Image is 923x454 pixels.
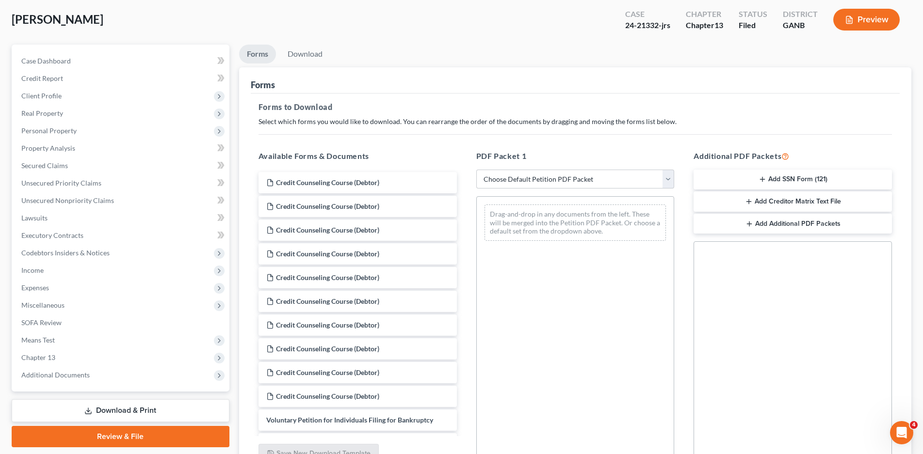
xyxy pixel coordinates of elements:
div: District [783,9,818,20]
div: Chapter [686,9,723,20]
span: [PERSON_NAME] [12,12,103,26]
span: Personal Property [21,126,77,135]
span: Credit Counseling Course (Debtor) [276,297,379,305]
span: Expenses [21,283,49,292]
h5: PDF Packet 1 [476,150,675,162]
div: Filed [739,20,767,31]
span: Unsecured Nonpriority Claims [21,196,114,204]
span: Additional Documents [21,371,90,379]
a: Download [280,45,330,63]
span: Real Property [21,109,63,117]
div: Status [739,9,767,20]
span: Codebtors Insiders & Notices [21,249,110,257]
span: Chapter 13 [21,353,55,361]
span: Means Test [21,336,55,344]
button: Preview [833,9,900,31]
button: Add Creditor Matrix Text File [694,191,892,212]
span: Income [21,266,44,274]
span: Secured Claims [21,161,68,170]
span: Unsecured Priority Claims [21,179,101,187]
span: SOFA Review [21,318,62,327]
span: 4 [910,421,918,429]
h5: Forms to Download [259,101,892,113]
span: Client Profile [21,92,62,100]
a: Lawsuits [14,209,229,227]
h5: Available Forms & Documents [259,150,457,162]
a: Unsecured Nonpriority Claims [14,192,229,209]
span: Credit Counseling Course (Debtor) [276,321,379,329]
div: Forms [251,79,275,91]
a: Executory Contracts [14,227,229,244]
span: Case Dashboard [21,57,71,65]
span: Credit Counseling Course (Debtor) [276,392,379,400]
a: Forms [239,45,276,63]
p: Select which forms you would like to download. You can rearrange the order of the documents by dr... [259,117,892,126]
a: SOFA Review [14,314,229,331]
div: GANB [783,20,818,31]
a: Case Dashboard [14,52,229,70]
span: Credit Counseling Course (Debtor) [276,344,379,353]
h5: Additional PDF Packets [694,150,892,162]
span: Credit Counseling Course (Debtor) [276,273,379,282]
span: Credit Report [21,74,63,82]
div: Chapter [686,20,723,31]
a: Secured Claims [14,157,229,174]
div: Drag-and-drop in any documents from the left. These will be merged into the Petition PDF Packet. ... [485,204,666,241]
a: Review & File [12,426,229,447]
span: Credit Counseling Course (Debtor) [276,202,379,210]
span: Credit Counseling Course (Debtor) [276,368,379,376]
span: Property Analysis [21,144,75,152]
span: Credit Counseling Course (Debtor) [276,250,379,258]
span: Lawsuits [21,214,48,222]
span: 13 [714,20,723,30]
span: Executory Contracts [21,231,83,239]
span: Voluntary Petition for Individuals Filing for Bankruptcy [266,416,433,424]
div: 24-21332-jrs [625,20,670,31]
span: Credit Counseling Course (Debtor) [276,226,379,234]
a: Download & Print [12,399,229,422]
button: Add SSN Form (121) [694,170,892,190]
div: Case [625,9,670,20]
a: Property Analysis [14,140,229,157]
span: Miscellaneous [21,301,65,309]
a: Credit Report [14,70,229,87]
button: Add Additional PDF Packets [694,214,892,234]
iframe: Intercom live chat [890,421,913,444]
a: Unsecured Priority Claims [14,174,229,192]
span: Credit Counseling Course (Debtor) [276,178,379,187]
